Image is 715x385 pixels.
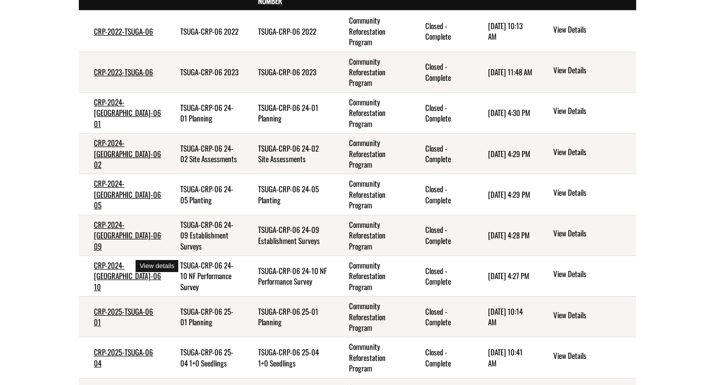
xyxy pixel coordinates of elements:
[488,229,530,240] time: [DATE] 4:28 PM
[334,11,410,52] td: Community Reforestation Program
[410,92,473,133] td: Closed - Complete
[94,66,153,77] a: CRP-2023-TSUGA-06
[488,148,530,159] time: [DATE] 4:29 PM
[243,52,334,92] td: TSUGA-CRP-06 2023
[165,92,243,133] td: TSUGA-CRP-06 24-01 Planning
[79,11,165,52] td: CRP-2022-TSUGA-06
[473,134,537,174] td: 5/17/2024 4:29 PM
[488,306,523,327] time: [DATE] 10:14 AM
[410,215,473,255] td: Closed - Complete
[243,174,334,215] td: TSUGA-CRP-06 24-05 Planting
[334,215,410,255] td: Community Reforestation Program
[488,189,530,200] time: [DATE] 4:29 PM
[165,297,243,337] td: TSUGA-CRP-06 25-01 Planning
[94,260,161,292] a: CRP-2024-[GEOGRAPHIC_DATA]-06 10
[553,228,632,240] a: View details
[94,306,153,327] a: CRP-2025-TSUGA-06 01
[165,255,243,296] td: TSUGA-CRP-06 24-10 NF Performance Survey
[243,215,334,255] td: TSUGA-CRP-06 24-09 Establishment Surveys
[79,255,165,296] td: CRP-2024-TSUGA-06 10
[473,215,537,255] td: 5/17/2024 4:28 PM
[79,215,165,255] td: CRP-2024-TSUGA-06 09
[473,174,537,215] td: 5/17/2024 4:29 PM
[410,297,473,337] td: Closed - Complete
[473,337,537,378] td: 8/12/2025 10:41 AM
[553,147,632,159] a: View details
[243,337,334,378] td: TSUGA-CRP-06 25-04 1+0 Seedlings
[243,11,334,52] td: TSUGA-CRP-06 2022
[94,346,153,368] a: CRP-2025-TSUGA-06 04
[165,337,243,378] td: TSUGA-CRP-06 25-04 1+0 Seedlings
[94,178,161,210] a: CRP-2024-[GEOGRAPHIC_DATA]-06 05
[553,105,632,117] a: View details
[136,260,178,273] div: View details
[410,255,473,296] td: Closed - Complete
[553,269,632,281] a: View details
[553,65,632,77] a: View details
[94,219,161,251] a: CRP-2024-[GEOGRAPHIC_DATA]-06 09
[243,297,334,337] td: TSUGA-CRP-06 25-01 Planning
[410,52,473,92] td: Closed - Complete
[473,297,537,337] td: 7/25/2025 10:14 AM
[473,11,537,52] td: 1/15/2024 10:13 AM
[243,134,334,174] td: TSUGA-CRP-06 24-02 Site Assessments
[243,255,334,296] td: TSUGA-CRP-06 24-10 NF Performance Survey
[334,297,410,337] td: Community Reforestation Program
[334,52,410,92] td: Community Reforestation Program
[537,174,636,215] td: action menu
[488,107,530,118] time: [DATE] 4:30 PM
[537,255,636,296] td: action menu
[553,187,632,199] a: View details
[79,134,165,174] td: CRP-2024-TSUGA-06 02
[410,11,473,52] td: Closed - Complete
[473,52,537,92] td: 10/2/2023 11:48 AM
[334,174,410,215] td: Community Reforestation Program
[473,255,537,296] td: 5/17/2024 4:27 PM
[165,174,243,215] td: TSUGA-CRP-06 24-05 Planting
[94,96,161,129] a: CRP-2024-[GEOGRAPHIC_DATA]-06 01
[334,134,410,174] td: Community Reforestation Program
[334,337,410,378] td: Community Reforestation Program
[94,137,161,170] a: CRP-2024-[GEOGRAPHIC_DATA]-06 02
[537,297,636,337] td: action menu
[410,337,473,378] td: Closed - Complete
[79,52,165,92] td: CRP-2023-TSUGA-06
[537,134,636,174] td: action menu
[537,52,636,92] td: action menu
[553,350,632,362] a: View details
[473,92,537,133] td: 5/17/2024 4:30 PM
[537,215,636,255] td: action menu
[79,297,165,337] td: CRP-2025-TSUGA-06 01
[553,24,632,36] a: View details
[410,134,473,174] td: Closed - Complete
[553,310,632,322] a: View details
[537,337,636,378] td: action menu
[537,11,636,52] td: action menu
[488,20,523,42] time: [DATE] 10:13 AM
[243,92,334,133] td: TSUGA-CRP-06 24-01 Planning
[410,174,473,215] td: Closed - Complete
[334,92,410,133] td: Community Reforestation Program
[165,11,243,52] td: TSUGA-CRP-06 2022
[79,174,165,215] td: CRP-2024-TSUGA-06 05
[165,134,243,174] td: TSUGA-CRP-06 24-02 Site Assessments
[79,337,165,378] td: CRP-2025-TSUGA-06 04
[165,52,243,92] td: TSUGA-CRP-06 2023
[488,346,523,368] time: [DATE] 10:41 AM
[94,26,153,37] a: CRP-2022-TSUGA-06
[488,270,529,281] time: [DATE] 4:27 PM
[488,66,532,77] time: [DATE] 11:48 AM
[79,92,165,133] td: CRP-2024-TSUGA-06 01
[537,92,636,133] td: action menu
[165,215,243,255] td: TSUGA-CRP-06 24-09 Establishment Surveys
[334,255,410,296] td: Community Reforestation Program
